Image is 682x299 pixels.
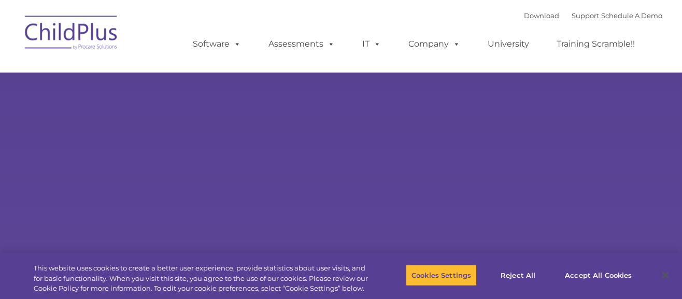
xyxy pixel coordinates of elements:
[258,34,345,54] a: Assessments
[398,34,471,54] a: Company
[546,34,645,54] a: Training Scramble!!
[524,11,559,20] a: Download
[601,11,662,20] a: Schedule A Demo
[352,34,391,54] a: IT
[406,264,477,286] button: Cookies Settings
[486,264,550,286] button: Reject All
[654,264,677,287] button: Close
[559,264,637,286] button: Accept All Cookies
[20,8,123,60] img: ChildPlus by Procare Solutions
[34,263,375,294] div: This website uses cookies to create a better user experience, provide statistics about user visit...
[572,11,599,20] a: Support
[524,11,662,20] font: |
[477,34,539,54] a: University
[182,34,251,54] a: Software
